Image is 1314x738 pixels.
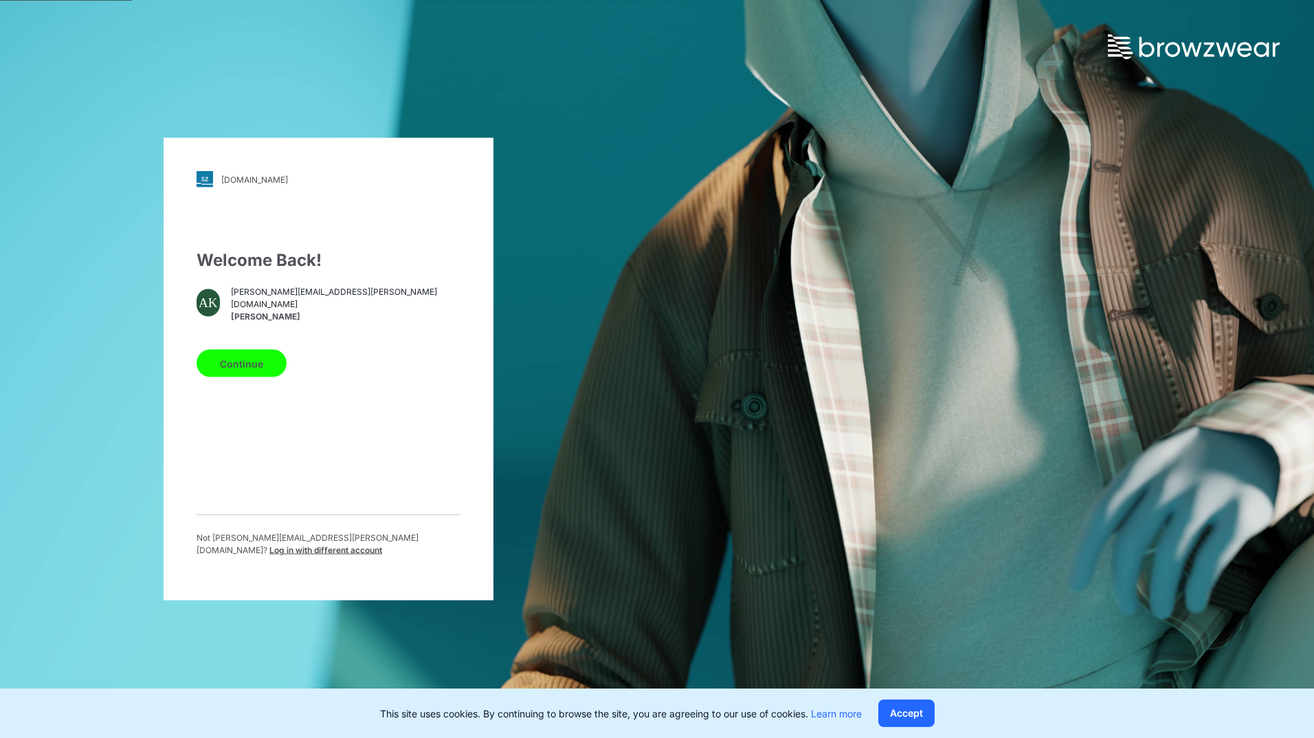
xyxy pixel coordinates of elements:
div: Welcome Back! [197,248,460,273]
img: browzwear-logo.73288ffb.svg [1108,34,1280,59]
span: [PERSON_NAME] [231,310,460,322]
span: [PERSON_NAME][EMAIL_ADDRESS][PERSON_NAME][DOMAIN_NAME] [231,285,460,310]
a: [DOMAIN_NAME] [197,171,460,188]
p: This site uses cookies. By continuing to browse the site, you are agreeing to our use of cookies. [380,706,862,721]
button: Accept [878,700,935,727]
p: Not [PERSON_NAME][EMAIL_ADDRESS][PERSON_NAME][DOMAIN_NAME] ? [197,532,460,557]
button: Continue [197,350,287,377]
span: Log in with different account [269,545,382,555]
div: [DOMAIN_NAME] [221,174,288,184]
a: Learn more [811,708,862,719]
div: AK [197,289,220,317]
img: svg+xml;base64,PHN2ZyB3aWR0aD0iMjgiIGhlaWdodD0iMjgiIHZpZXdCb3g9IjAgMCAyOCAyOCIgZmlsbD0ibm9uZSIgeG... [197,171,213,188]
